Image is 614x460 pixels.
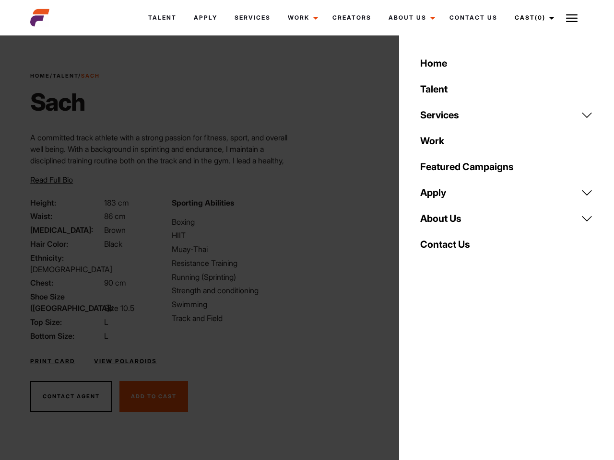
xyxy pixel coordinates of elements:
a: Apply [414,180,599,206]
a: Home [414,50,599,76]
img: Burger icon [566,12,578,24]
span: Add To Cast [131,393,177,400]
a: Talent [140,5,185,31]
li: Track and Field [172,312,301,324]
a: Apply [185,5,226,31]
span: Size 10.5 [104,303,134,313]
span: 183 cm [104,198,129,207]
li: Strength and conditioning [172,285,301,296]
a: Work [279,5,324,31]
span: Chest: [30,277,102,288]
a: Print Card [30,357,75,366]
span: Height: [30,197,102,208]
span: L [104,331,108,341]
img: cropped-aefm-brand-fav-22-square.png [30,8,49,27]
span: Top Size: [30,316,102,328]
h1: Sach [30,88,100,116]
a: Talent [53,72,78,79]
a: Contact Us [441,5,506,31]
span: Shoe Size ([GEOGRAPHIC_DATA]): [30,291,102,314]
span: Bottom Size: [30,330,102,342]
a: Work [414,128,599,154]
strong: Sach [81,72,100,79]
a: Services [414,102,599,128]
span: (0) [535,14,545,21]
span: Hair Color: [30,238,102,250]
p: A committed track athlete with a strong passion for fitness, sport, and overall well being. With ... [30,132,301,189]
button: Read Full Bio [30,174,73,185]
span: Ethnicity: [30,252,102,264]
a: About Us [414,206,599,231]
a: Creators [324,5,380,31]
a: Home [30,72,50,79]
button: Add To Cast [119,381,188,413]
span: Waist: [30,210,102,222]
span: L [104,317,108,327]
span: 86 cm [104,211,126,221]
a: About Us [380,5,441,31]
span: Read Full Bio [30,175,73,184]
a: Featured Campaigns [414,154,599,180]
li: Boxing [172,216,301,228]
span: / / [30,72,100,80]
a: Contact Us [414,231,599,257]
button: Contact Agent [30,381,112,413]
li: Running (Sprinting) [172,271,301,283]
a: Talent [414,76,599,102]
li: Resistance Training [172,257,301,269]
a: View Polaroids [94,357,157,366]
span: Black [104,239,122,249]
a: Services [226,5,279,31]
li: Swimming [172,299,301,310]
span: [MEDICAL_DATA]: [30,224,102,236]
video: Your browser does not support the video tag. [330,61,563,352]
a: Cast(0) [506,5,560,31]
strong: Sporting Abilities [172,198,234,207]
span: Brown [104,225,126,235]
span: [DEMOGRAPHIC_DATA] [30,264,112,274]
span: 90 cm [104,278,126,287]
li: HIIT [172,230,301,241]
li: Muay-Thai [172,243,301,255]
